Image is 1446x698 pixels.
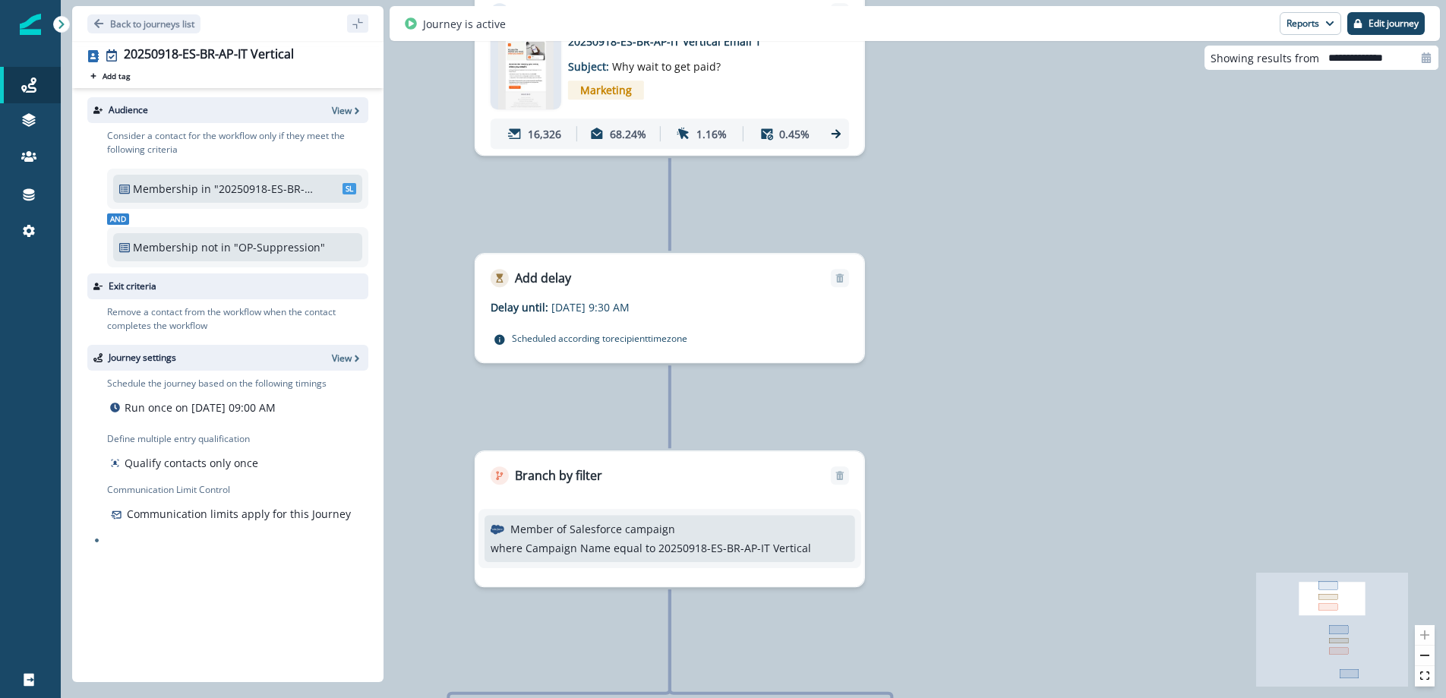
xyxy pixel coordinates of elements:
p: Campaign Name [526,540,611,556]
p: Add delay [515,269,571,287]
p: Scheduled according to recipient timezone [512,330,687,346]
p: "20250918-ES-BR-AP-IT Vertical List" [214,181,317,197]
p: where [491,540,523,556]
button: Edit journey [1347,12,1425,35]
p: Add tag [103,71,130,81]
p: equal to [614,540,655,556]
img: email asset unavailable [498,33,553,109]
p: [DATE] 9:30 AM [551,299,741,315]
p: Audience [109,103,148,117]
p: 0.45% [779,126,810,142]
p: Showing results from [1211,50,1319,66]
p: Membership [133,181,198,197]
span: SL [343,183,356,194]
p: "OP-Suppression" [234,239,336,255]
p: Edit journey [1369,18,1419,29]
p: Delay until: [491,299,551,315]
p: Journey is active [423,16,506,32]
p: Define multiple entry qualification [107,432,261,446]
p: Remove a contact from the workflow when the contact completes the workflow [107,305,368,333]
span: Why wait to get paid? [612,59,721,74]
p: Consider a contact for the workflow only if they meet the following criteria [107,129,368,156]
p: Back to journeys list [110,17,194,30]
p: Communication limits apply for this Journey [127,506,351,522]
button: View [332,352,362,365]
p: Qualify contacts only once [125,455,258,471]
p: View [332,352,352,365]
p: View [332,104,352,117]
img: Inflection [20,14,41,35]
p: Membership [133,239,198,255]
button: Go back [87,14,200,33]
p: in [201,181,211,197]
p: Member of Salesforce campaign [510,521,675,537]
span: Marketing [568,81,644,99]
button: View [332,104,362,117]
p: 16,326 [528,126,561,142]
p: Communication Limit Control [107,483,368,497]
button: Add tag [87,70,133,82]
span: And [107,213,129,225]
div: Branch by filterRemoveMember of Salesforce campaignwhereCampaign Nameequal to20250918-ES-BR-AP-IT... [475,450,865,587]
button: Reports [1280,12,1341,35]
p: 20250918-ES-BR-AP-IT Vertical [658,540,811,556]
p: not in [201,239,231,255]
p: 68.24% [610,126,646,142]
div: 20250918-ES-BR-AP-IT Vertical [124,47,294,64]
button: zoom out [1415,646,1435,666]
p: Branch by filter [515,466,602,485]
p: 1.16% [696,126,727,142]
p: Run once on [DATE] 09:00 AM [125,400,276,415]
button: fit view [1415,666,1435,687]
p: Journey settings [109,351,176,365]
button: sidebar collapse toggle [347,14,368,33]
p: Subject: [568,49,758,74]
div: Add delayRemoveDelay until:[DATE] 9:30 AMScheduled according torecipienttimezone [475,253,865,363]
p: 20250918-ES-BR-AP-IT Vertical Email 1 [568,33,811,49]
p: Schedule the journey based on the following timings [107,377,327,390]
p: Exit criteria [109,280,156,293]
